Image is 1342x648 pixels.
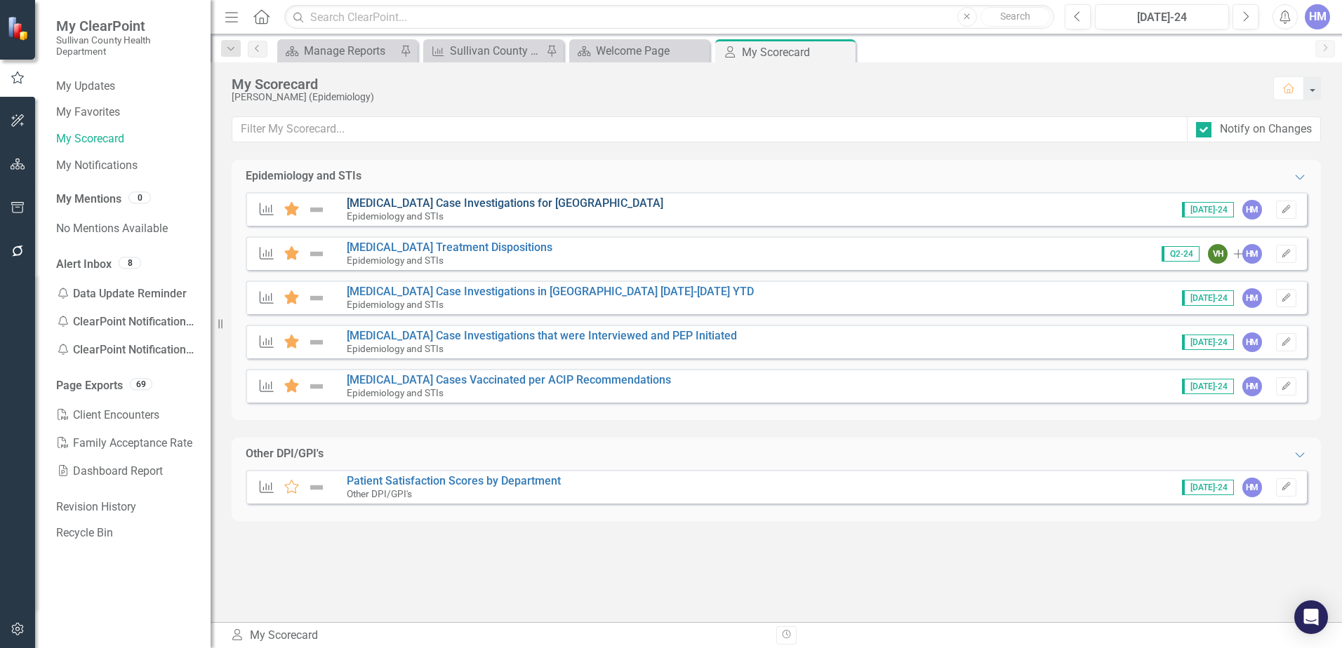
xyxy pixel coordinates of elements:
[304,42,397,60] div: Manage Reports
[1100,9,1224,26] div: [DATE]-24
[307,290,326,306] img: Not Defined
[347,241,552,254] a: [MEDICAL_DATA] Treatment Dispositions
[232,76,1259,92] div: My Scorecard
[347,255,444,266] small: Epidemiology and STIs
[1305,4,1330,29] button: HM
[56,499,197,515] a: Revision History
[1242,244,1262,264] div: HM
[1294,600,1328,634] div: Open Intercom Messenger
[1242,200,1262,220] div: HM
[56,191,121,208] a: My Mentions
[307,479,326,496] img: Not Defined
[230,628,766,644] div: My Scorecard
[347,285,754,298] a: [MEDICAL_DATA] Case Investigations in [GEOGRAPHIC_DATA] [DATE]-[DATE] YTD
[1095,4,1229,29] button: [DATE]-24
[1182,335,1234,350] span: [DATE]-24
[56,308,197,336] div: ClearPoint Notification - My Scorecard
[56,215,197,243] div: No Mentions Available
[1162,246,1200,262] span: Q2-24
[307,201,326,218] img: Not Defined
[347,299,444,310] small: Epidemiology and STIs
[450,42,543,60] div: Sullivan County Kindergarten Students Immunization Status
[284,5,1054,29] input: Search ClearPoint...
[1242,377,1262,396] div: HM
[246,446,324,462] div: Other DPI/GPI's
[347,387,444,398] small: Epidemiology and STIs
[573,42,706,60] a: Welcome Page
[1000,11,1030,22] span: Search
[56,457,197,485] a: Dashboard Report
[232,92,1259,102] div: [PERSON_NAME] (Epidemiology)
[1182,480,1234,495] span: [DATE]-24
[307,378,326,395] img: Not Defined
[427,42,543,60] a: Sullivan County Kindergarten Students Immunization Status
[246,168,361,184] div: Epidemiology and STIs
[56,401,197,429] a: Client Encounters
[1242,478,1262,497] div: HM
[307,245,326,262] img: Not Defined
[307,334,326,351] img: Not Defined
[56,336,197,364] div: ClearPoint Notification - My Scorecard
[56,34,197,58] small: Sullivan County Health Department
[981,7,1051,27] button: Search
[130,378,152,390] div: 69
[56,280,197,308] div: Data Update Reminder
[128,192,151,204] div: 0
[1208,244,1228,264] div: VH
[119,257,141,269] div: 8
[742,43,852,61] div: My Scorecard
[596,42,706,60] div: Welcome Page
[347,488,412,499] small: Other DPI/GPI's
[7,16,32,41] img: ClearPoint Strategy
[1220,121,1312,137] div: Notify on Changes
[56,525,197,541] a: Recycle Bin
[1182,379,1234,394] span: [DATE]-24
[1242,288,1262,308] div: HM
[56,79,197,95] a: My Updates
[1182,290,1234,306] span: [DATE]-24
[347,210,444,222] small: Epidemiology and STIs
[347,196,663,210] a: [MEDICAL_DATA] Case Investigations for [GEOGRAPHIC_DATA]
[232,116,1188,142] input: Filter My Scorecard...
[56,104,197,121] a: My Favorites
[56,131,197,147] a: My Scorecard
[347,474,561,487] a: Patient Satisfaction Scores by Department
[56,257,112,273] a: Alert Inbox
[347,329,737,342] a: [MEDICAL_DATA] Case Investigations that were Interviewed and PEP Initiated
[56,429,197,457] a: Family Acceptance Rate
[1242,332,1262,352] div: HM
[56,158,197,174] a: My Notifications
[56,18,197,34] span: My ClearPoint
[281,42,397,60] a: Manage Reports
[56,378,123,394] a: Page Exports
[1182,202,1234,217] span: [DATE]-24
[347,373,671,386] a: [MEDICAL_DATA] Cases Vaccinated per ACIP Recommendations
[347,343,444,354] small: Epidemiology and STIs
